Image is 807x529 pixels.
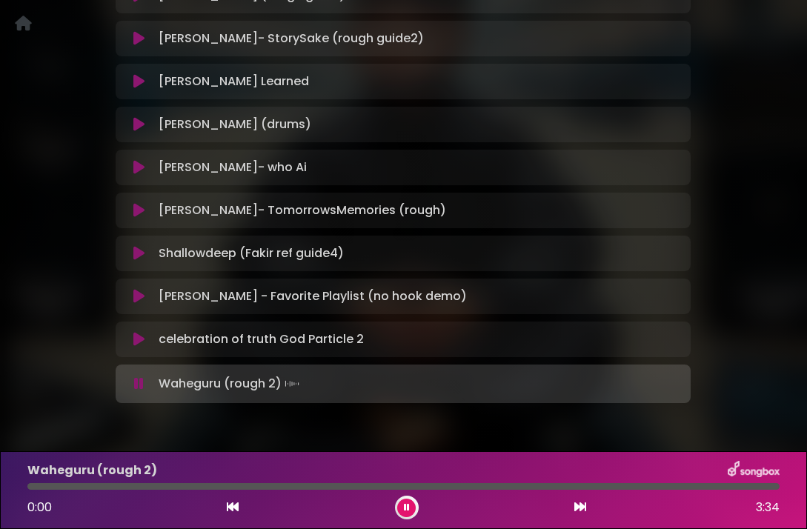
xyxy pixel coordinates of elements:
[159,244,344,262] p: Shallowdeep (Fakir ref guide4)
[159,330,364,348] p: celebration of truth God Particle 2
[159,159,307,176] p: [PERSON_NAME]- who Ai
[159,30,424,47] p: [PERSON_NAME]- StorySake (rough guide2)
[27,462,157,479] p: Waheguru (rough 2)
[159,116,311,133] p: [PERSON_NAME] (drums)
[159,287,467,305] p: [PERSON_NAME] - Favorite Playlist (no hook demo)
[159,73,309,90] p: [PERSON_NAME] Learned
[159,202,446,219] p: [PERSON_NAME]- TomorrowsMemories (rough)
[728,461,780,480] img: songbox-logo-white.png
[282,373,302,394] img: waveform4.gif
[159,373,302,394] p: Waheguru (rough 2)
